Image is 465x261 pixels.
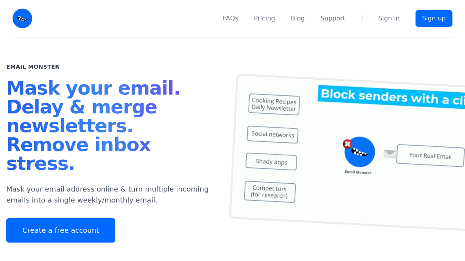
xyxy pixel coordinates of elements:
h2: Email Monster [6,63,59,71]
a: Pricing [254,14,275,23]
a: Create a free account [6,218,115,243]
a: Sign up [416,10,452,27]
h1: Mask your email. Delay & merge newsletters. Remove inbox stress. [6,78,214,176]
img: Email Monster [13,9,32,28]
a: Blog [291,14,305,23]
a: Support [320,14,345,23]
a: FAQs [223,14,238,23]
a: Sign in [378,14,400,23]
p: Mask your email address online & turn multiple incoming emails into a single weekly/monthly email. [6,184,214,206]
